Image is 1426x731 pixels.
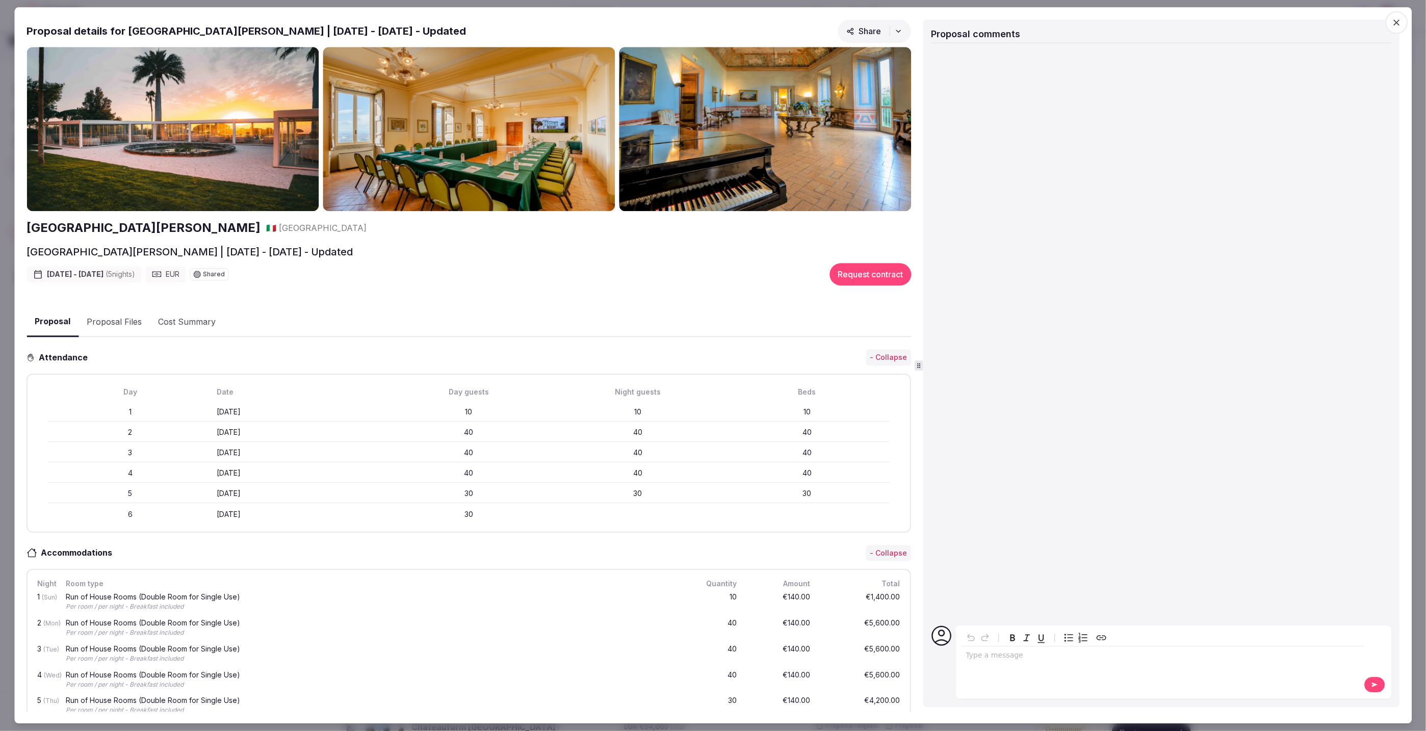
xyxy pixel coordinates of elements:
[386,407,552,417] div: 10
[690,579,739,590] div: Quantity
[747,669,813,691] div: €140.00
[145,266,186,282] div: EUR
[150,307,224,337] button: Cost Summary
[48,509,213,519] div: 6
[386,509,552,519] div: 30
[217,387,382,397] div: Date
[66,671,680,678] div: Run of House Rooms (Double Room for Single Use)
[1076,631,1091,645] button: Numbered list
[725,428,890,438] div: 40
[79,307,150,337] button: Proposal Files
[725,489,890,499] div: 30
[48,468,213,479] div: 4
[44,645,60,653] span: (Tue)
[821,617,902,639] div: €5,600.00
[27,47,319,211] img: Gallery photo 1
[323,47,615,211] img: Gallery photo 2
[556,468,721,479] div: 40
[556,448,721,458] div: 40
[1062,631,1076,645] button: Bulleted list
[1020,631,1034,645] button: Italic
[36,617,56,639] div: 2
[386,428,552,438] div: 40
[217,428,382,438] div: [DATE]
[838,19,912,43] button: Share
[27,24,466,38] h2: Proposal details for [GEOGRAPHIC_DATA][PERSON_NAME] | [DATE] - [DATE] - Updated
[556,489,721,499] div: 30
[48,448,213,458] div: 3
[66,681,680,689] div: Per room / per night - Breakfast included
[866,349,912,365] button: - Collapse
[66,645,680,652] div: Run of House Rooms (Double Room for Single Use)
[217,489,382,499] div: [DATE]
[217,407,382,417] div: [DATE]
[821,669,902,691] div: €5,600.00
[821,592,902,614] div: €1,400.00
[725,448,890,458] div: 40
[747,579,813,590] div: Amount
[386,448,552,458] div: 40
[36,592,56,614] div: 1
[217,468,382,479] div: [DATE]
[64,579,682,590] div: Room type
[37,547,122,559] h3: Accommodations
[44,619,61,627] span: (Mon)
[36,579,56,590] div: Night
[47,270,135,280] span: [DATE] - [DATE]
[48,387,213,397] div: Day
[35,351,96,363] h3: Attendance
[725,468,890,479] div: 40
[106,270,135,279] span: ( 5 night s )
[690,669,739,691] div: 40
[27,220,261,237] a: [GEOGRAPHIC_DATA][PERSON_NAME]
[866,545,912,561] button: - Collapse
[1062,631,1091,645] div: toggle group
[48,489,213,499] div: 5
[66,697,680,704] div: Run of House Rooms (Double Room for Single Use)
[747,695,813,717] div: €140.00
[386,387,552,397] div: Day guests
[830,263,912,285] button: Request contract
[267,222,277,233] button: 🇮🇹
[279,222,367,233] span: [GEOGRAPHIC_DATA]
[619,47,911,211] img: Gallery photo 3
[66,594,680,601] div: Run of House Rooms (Double Room for Single Use)
[386,489,552,499] div: 30
[66,655,680,663] div: Per room / per night - Breakfast included
[690,643,739,665] div: 40
[42,594,58,602] span: (Sun)
[821,643,902,665] div: €5,600.00
[1034,631,1049,645] button: Underline
[48,407,213,417] div: 1
[44,671,62,679] span: (Wed)
[217,509,382,519] div: [DATE]
[725,407,890,417] div: 10
[1095,631,1109,645] button: Create link
[66,707,680,715] div: Per room / per night - Breakfast included
[962,647,1364,667] div: editable markdown
[821,579,902,590] div: Total
[36,643,56,665] div: 3
[690,617,739,639] div: 40
[66,603,680,612] div: Per room / per night - Breakfast included
[36,669,56,691] div: 4
[747,617,813,639] div: €140.00
[267,223,277,233] span: 🇮🇹
[44,697,60,705] span: (Thu)
[747,592,813,614] div: €140.00
[203,271,225,277] span: Shared
[66,619,680,626] div: Run of House Rooms (Double Room for Single Use)
[48,428,213,438] div: 2
[217,448,382,458] div: [DATE]
[36,695,56,717] div: 5
[1006,631,1020,645] button: Bold
[690,592,739,614] div: 10
[847,26,881,36] span: Share
[821,695,902,717] div: €4,200.00
[66,629,680,637] div: Per room / per night - Breakfast included
[725,387,890,397] div: Beds
[556,387,721,397] div: Night guests
[27,307,79,337] button: Proposal
[747,643,813,665] div: €140.00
